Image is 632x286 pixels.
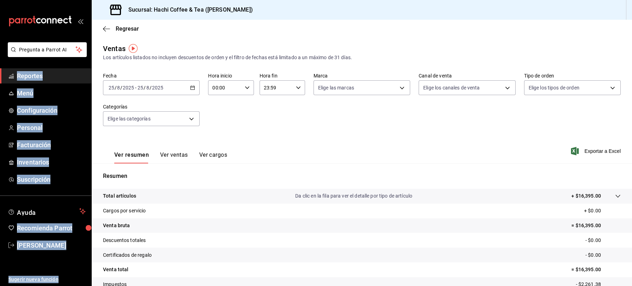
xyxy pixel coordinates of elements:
span: Recomienda Parrot [17,223,86,233]
div: navigation tabs [114,151,227,163]
button: Ver resumen [114,151,149,163]
p: = $16,395.00 [571,266,621,273]
span: Reportes [17,71,86,81]
p: Total artículos [103,192,136,200]
span: Ayuda [17,207,77,216]
span: Menú [17,88,86,98]
p: - $0.00 [585,237,621,244]
span: Inventarios [17,157,86,167]
p: Resumen [103,172,621,180]
label: Fecha [103,73,200,78]
span: Sugerir nueva función [8,276,86,283]
span: Elige los tipos de orden [529,84,579,91]
img: Tooltip marker [129,44,138,53]
span: Elige las categorías [108,115,151,122]
button: open_drawer_menu [78,18,83,24]
label: Marca [314,73,410,78]
p: Venta total [103,266,128,273]
span: Elige las marcas [318,84,354,91]
span: Elige los canales de venta [423,84,480,91]
button: Pregunta a Parrot AI [8,42,87,57]
p: Certificados de regalo [103,251,152,259]
p: + $16,395.00 [571,192,601,200]
span: Regresar [116,25,139,32]
input: ---- [152,85,164,91]
label: Categorías [103,104,200,109]
input: -- [108,85,115,91]
input: -- [137,85,144,91]
button: Ver ventas [160,151,188,163]
span: - [135,85,136,91]
input: -- [146,85,150,91]
span: / [120,85,122,91]
p: = $16,395.00 [571,222,621,229]
span: [PERSON_NAME] [17,241,86,250]
p: Descuentos totales [103,237,146,244]
span: Personal [17,123,86,132]
button: Ver cargos [199,151,227,163]
button: Regresar [103,25,139,32]
input: ---- [122,85,134,91]
p: Venta bruta [103,222,130,229]
label: Canal de venta [419,73,515,78]
span: / [115,85,117,91]
span: Suscripción [17,175,86,184]
span: Facturación [17,140,86,150]
span: Configuración [17,106,86,115]
p: Cargos por servicio [103,207,146,214]
a: Pregunta a Parrot AI [5,51,87,58]
span: / [144,85,146,91]
p: + $0.00 [584,207,621,214]
input: -- [117,85,120,91]
div: Los artículos listados no incluyen descuentos de orden y el filtro de fechas está limitado a un m... [103,54,621,61]
div: Ventas [103,43,126,54]
label: Tipo de orden [524,73,621,78]
h3: Sucursal: Hachi Coffee & Tea ([PERSON_NAME]) [123,6,253,14]
p: - $0.00 [585,251,621,259]
span: / [150,85,152,91]
label: Hora inicio [208,73,254,78]
span: Pregunta a Parrot AI [19,46,76,54]
label: Hora fin [260,73,305,78]
button: Exportar a Excel [572,147,621,155]
p: Da clic en la fila para ver el detalle por tipo de artículo [295,192,412,200]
